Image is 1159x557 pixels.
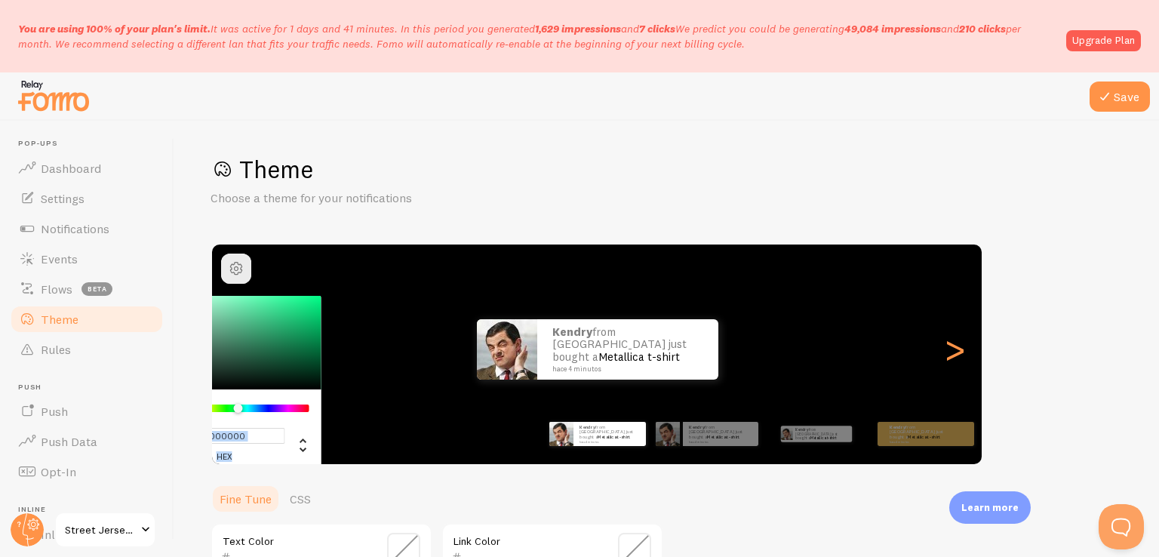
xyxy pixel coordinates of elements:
a: Theme [9,304,164,334]
span: Flows [41,282,72,297]
span: Rules [41,342,71,357]
p: from [GEOGRAPHIC_DATA] just bought a [579,424,640,443]
img: Fomo [477,319,537,380]
small: hace 4 minutos [890,440,948,443]
span: Theme [41,312,78,327]
a: Metallica t-shirt [598,434,630,440]
span: Pop-ups [18,139,164,149]
span: Push [41,404,68,419]
a: Metallica t-shirt [707,434,739,440]
div: Next slide [945,295,964,404]
p: from [GEOGRAPHIC_DATA] just bought a [890,424,950,443]
a: Flows beta [9,274,164,304]
a: Upgrade Plan [1066,30,1141,51]
span: Notifications [41,221,109,236]
span: Push [18,383,164,392]
strong: Kendry [890,424,905,430]
small: hace 4 minutos [689,440,751,443]
small: hace 4 minutos [579,440,638,443]
a: Rules [9,334,164,365]
div: Change another color definition [285,427,309,462]
strong: Kendry [689,424,705,430]
img: fomo-relay-logo-orange.svg [16,76,91,115]
a: Dashboard [9,153,164,183]
span: Dashboard [41,161,101,176]
b: 210 clicks [959,22,1006,35]
a: Events [9,244,164,274]
p: from [GEOGRAPHIC_DATA] just bought a [689,424,752,443]
a: Street Jersey ⚽️ [54,512,156,548]
p: It was active for 1 days and 41 minutes. In this period you generated We predict you could be gen... [18,21,1057,51]
a: Metallica t-shirt [598,349,680,364]
span: and [535,22,675,35]
b: 7 clicks [639,22,675,35]
small: hace 4 minutos [552,365,699,373]
p: from [GEOGRAPHIC_DATA] just bought a [552,326,703,373]
p: Choose a theme for your notifications [211,189,573,207]
span: and [844,22,1006,35]
strong: Kendry [795,427,809,432]
img: Fomo [656,422,680,446]
span: Inline [18,505,164,515]
span: You are using 100% of your plan's limit. [18,22,211,35]
span: beta [81,282,112,296]
a: Push Data [9,426,164,457]
span: Push Data [41,434,97,449]
span: Settings [41,191,85,206]
span: Events [41,251,78,266]
a: Settings [9,183,164,214]
h2: Classic [212,254,982,277]
b: 1,629 impressions [535,22,621,35]
iframe: Help Scout Beacon - Open [1099,504,1144,549]
span: Street Jersey ⚽️ [65,521,137,539]
a: Push [9,396,164,426]
h1: Theme [211,154,1123,185]
img: Fomo [780,428,792,440]
img: Fomo [549,422,573,446]
a: Metallica t-shirt [908,434,940,440]
a: Notifications [9,214,164,244]
span: hex [164,453,285,461]
strong: Kendry [579,424,595,430]
a: Metallica t-shirt [810,435,836,440]
p: Learn more [961,500,1019,515]
span: Opt-In [41,464,76,479]
a: Fine Tune [211,484,281,514]
div: Chrome color picker [152,296,321,470]
strong: Kendry [552,325,592,339]
a: CSS [281,484,320,514]
b: 49,084 impressions [844,22,941,35]
a: Opt-In [9,457,164,487]
p: from [GEOGRAPHIC_DATA] just bought a [795,426,846,442]
div: Learn more [949,491,1031,524]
